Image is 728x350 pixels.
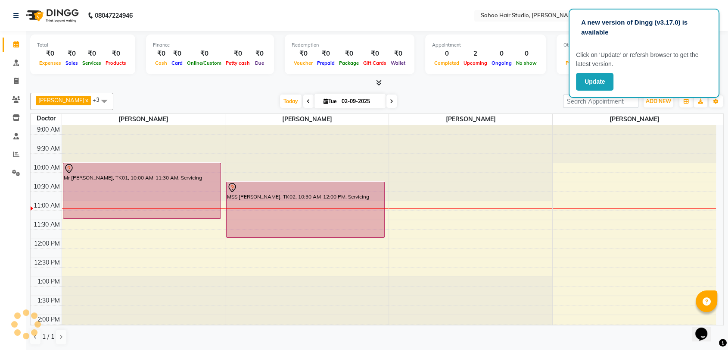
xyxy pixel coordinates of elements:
div: ₹0 [63,49,80,59]
span: +3 [93,96,106,103]
span: Gift Cards [361,60,389,66]
div: ₹0 [315,49,337,59]
div: Redemption [292,41,408,49]
span: Wallet [389,60,408,66]
div: ₹0 [389,49,408,59]
span: Voucher [292,60,315,66]
div: Finance [153,41,267,49]
div: ₹0 [563,49,590,59]
span: Cash [153,60,169,66]
span: [PERSON_NAME] [389,114,552,125]
div: ₹0 [292,49,315,59]
span: Prepaid [315,60,337,66]
span: Sales [63,60,80,66]
div: Mr [PERSON_NAME], TK01, 10:00 AM-11:30 AM, Servicing [63,163,221,218]
div: 9:30 AM [35,144,62,153]
span: Online/Custom [185,60,224,66]
span: ADD NEW [646,98,671,104]
input: Search Appointment [563,95,638,108]
p: Click on ‘Update’ or refersh browser to get the latest version. [576,50,712,69]
div: ₹0 [337,49,361,59]
div: 0 [489,49,514,59]
span: Services [80,60,103,66]
div: 10:30 AM [32,182,62,191]
button: ADD NEW [644,95,673,107]
a: x [84,97,88,104]
div: ₹0 [185,49,224,59]
div: ₹0 [252,49,267,59]
div: 2 [461,49,489,59]
div: Doctor [31,114,62,123]
span: Petty cash [224,60,252,66]
span: Today [280,95,302,108]
div: 12:30 PM [32,258,62,267]
div: 12:00 PM [32,239,62,248]
div: MSS [PERSON_NAME], TK02, 10:30 AM-12:00 PM, Servicing [227,182,384,237]
p: A new version of Dingg (v3.17.0) is available [581,18,707,37]
div: ₹0 [224,49,252,59]
span: [PERSON_NAME] [225,114,389,125]
b: 08047224946 [95,3,133,28]
div: 1:30 PM [36,296,62,305]
div: 11:00 AM [32,201,62,210]
div: Appointment [432,41,539,49]
div: Total [37,41,128,49]
span: Ongoing [489,60,514,66]
div: ₹0 [169,49,185,59]
span: Expenses [37,60,63,66]
div: ₹0 [103,49,128,59]
span: 1 / 1 [42,332,54,341]
div: Other sales [563,41,703,49]
div: 0 [514,49,539,59]
span: Tue [321,98,339,104]
span: Completed [432,60,461,66]
div: 1:00 PM [36,277,62,286]
div: 11:30 AM [32,220,62,229]
div: ₹0 [361,49,389,59]
span: [PERSON_NAME] [38,97,84,104]
div: 9:00 AM [35,125,62,134]
input: 2025-09-02 [339,95,382,108]
button: Update [576,73,613,91]
span: Card [169,60,185,66]
img: logo [22,3,81,28]
span: No show [514,60,539,66]
span: [PERSON_NAME] [553,114,716,125]
div: 10:00 AM [32,163,62,172]
span: Upcoming [461,60,489,66]
div: ₹0 [153,49,169,59]
div: ₹0 [80,49,103,59]
span: [PERSON_NAME] [62,114,225,125]
iframe: chat widget [692,315,719,341]
span: Products [103,60,128,66]
div: 0 [432,49,461,59]
div: 2:00 PM [36,315,62,324]
span: Due [253,60,266,66]
div: ₹0 [37,49,63,59]
span: Package [337,60,361,66]
span: Packages [563,60,590,66]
